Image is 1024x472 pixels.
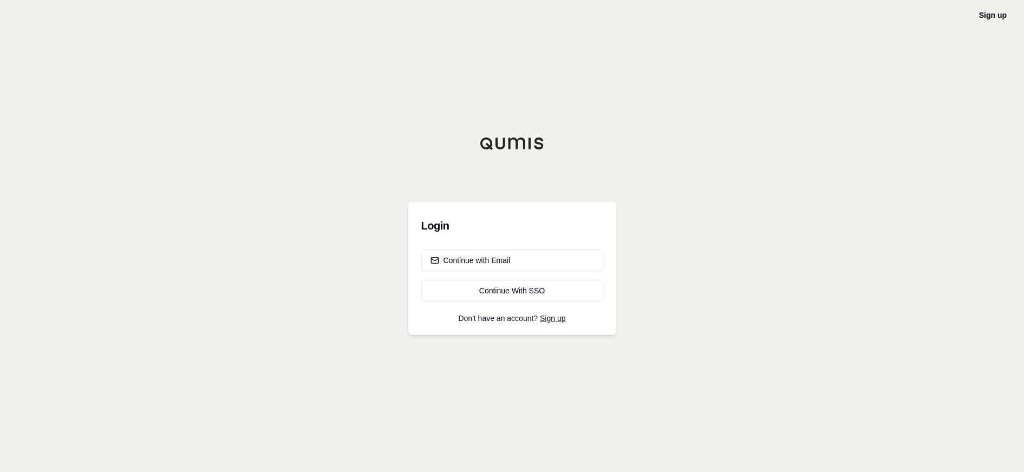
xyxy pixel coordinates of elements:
[431,285,594,296] div: Continue With SSO
[431,255,511,266] div: Continue with Email
[540,314,565,323] a: Sign up
[979,11,1007,19] a: Sign up
[421,314,603,322] p: Don't have an account?
[421,250,603,271] button: Continue with Email
[480,137,545,150] img: Qumis
[421,280,603,301] a: Continue With SSO
[421,215,603,237] h3: Login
